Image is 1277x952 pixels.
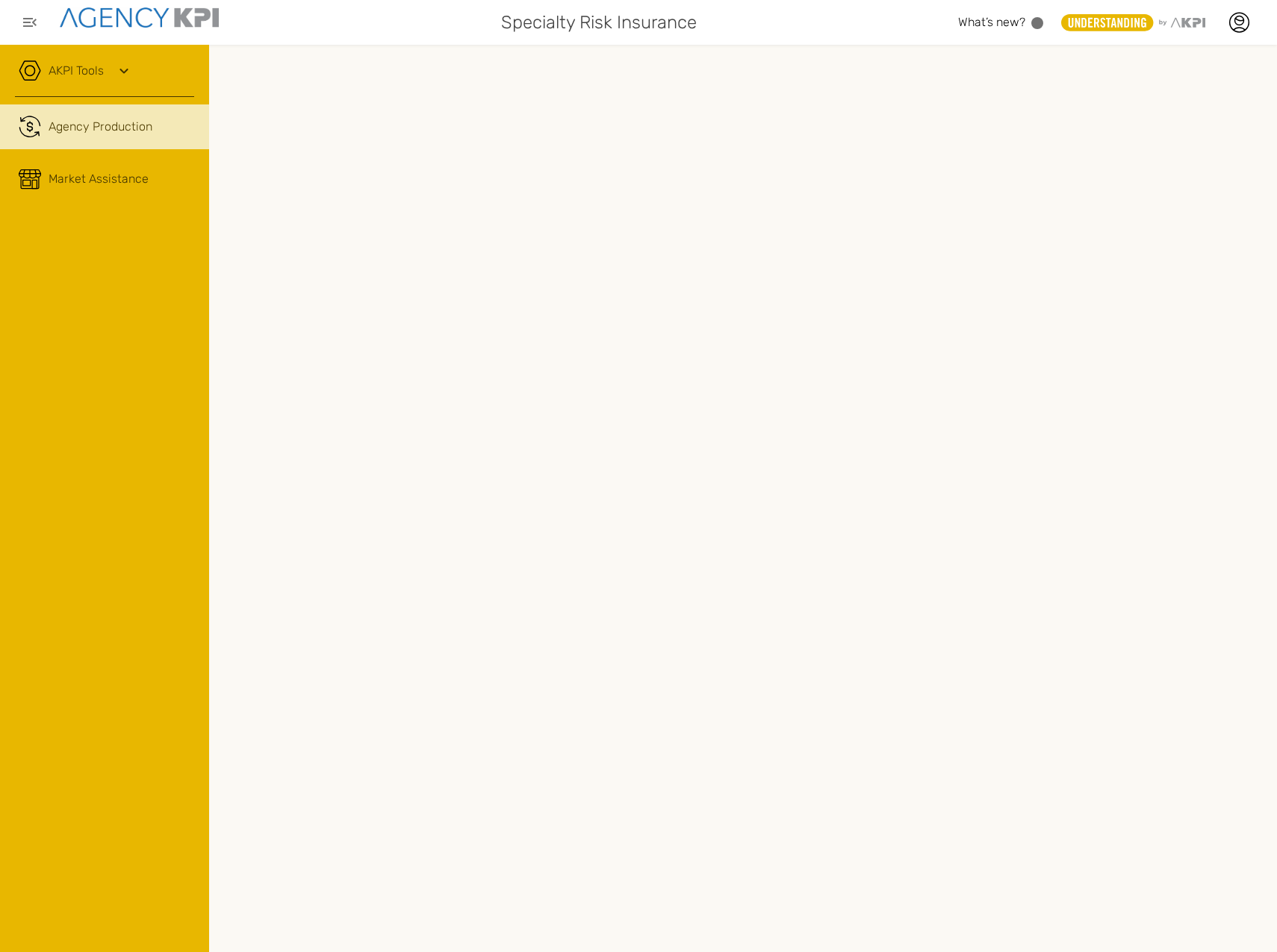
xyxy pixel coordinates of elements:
img: agencykpi-logo-550x69-2d9e3fa8.png [60,7,219,28]
a: AKPI Tools [49,62,104,80]
span: What’s new? [958,15,1025,29]
span: Market Assistance [49,170,149,188]
span: Agency Production [49,118,152,136]
span: Specialty Risk Insurance [501,9,697,36]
